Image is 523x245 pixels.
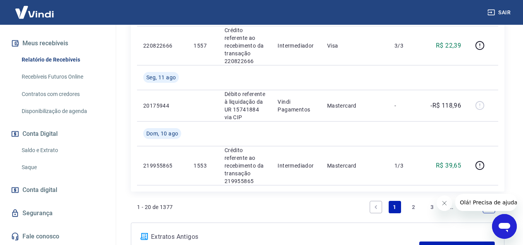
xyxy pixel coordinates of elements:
p: Débito referente à liquidação da UR 15741884 via CIP [225,90,266,121]
p: Visa [327,42,382,50]
span: Conta digital [22,185,57,195]
p: R$ 22,39 [436,41,461,50]
a: Previous page [370,201,382,213]
a: Saque [19,159,106,175]
span: Seg, 11 ago [146,74,176,81]
p: 219955865 [143,162,181,170]
p: - [394,102,417,110]
p: 1/3 [394,162,417,170]
a: Contratos com credores [19,86,106,102]
button: Conta Digital [9,125,106,142]
iframe: Fechar mensagem [437,195,452,211]
p: 220822666 [143,42,181,50]
iframe: Mensagem da empresa [455,194,517,211]
p: 1553 [194,162,212,170]
p: Intermediador [278,42,314,50]
a: Page 1 is your current page [389,201,401,213]
p: Extratos Antigos [151,232,419,242]
p: Vindi Pagamentos [278,98,314,113]
p: Mastercard [327,162,382,170]
p: 20175944 [143,102,181,110]
p: 3/3 [394,42,417,50]
a: Fale conosco [9,228,106,245]
a: Disponibilização de agenda [19,103,106,119]
a: Page 2 [407,201,420,213]
a: Saldo e Extrato [19,142,106,158]
a: Relatório de Recebíveis [19,52,106,68]
p: 1557 [194,42,212,50]
p: Intermediador [278,162,314,170]
span: Olá! Precisa de ajuda? [5,5,65,12]
button: Meus recebíveis [9,35,106,52]
p: Crédito referente ao recebimento da transação 219955865 [225,146,266,185]
img: Vindi [9,0,60,24]
p: Mastercard [327,102,382,110]
a: Page 3 [426,201,439,213]
p: -R$ 118,96 [430,101,461,110]
a: Recebíveis Futuros Online [19,69,106,85]
iframe: Botão para abrir a janela de mensagens [492,214,517,239]
p: 1 - 20 de 1377 [137,203,173,211]
a: Conta digital [9,182,106,199]
p: R$ 39,65 [436,161,461,170]
p: Crédito referente ao recebimento da transação 220822666 [225,26,266,65]
button: Sair [486,5,514,20]
ul: Pagination [367,198,498,216]
a: Segurança [9,205,106,222]
img: ícone [141,233,148,240]
span: Dom, 10 ago [146,130,178,137]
